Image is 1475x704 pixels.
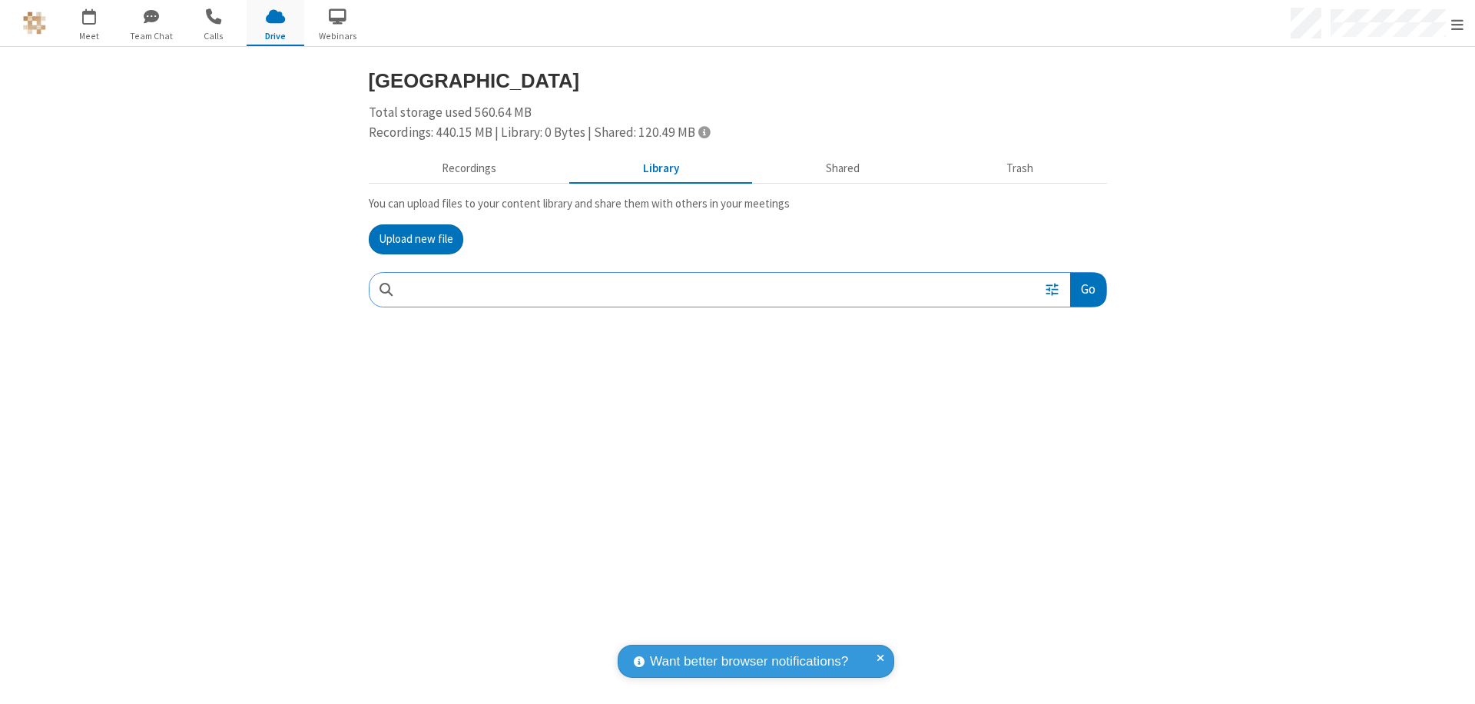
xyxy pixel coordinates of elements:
span: Calls [184,29,242,43]
iframe: Chat [1437,664,1463,693]
span: Webinars [309,29,366,43]
button: Shared during meetings [753,154,933,184]
button: Go [1070,273,1105,307]
span: Want better browser notifications? [650,652,848,672]
button: Content library [570,154,753,184]
img: QA Selenium DO NOT DELETE OR CHANGE [23,12,46,35]
span: Meet [60,29,118,43]
h3: [GEOGRAPHIC_DATA] [369,70,1107,91]
div: Total storage used 560.64 MB [369,103,1107,142]
button: Recorded meetings [369,154,570,184]
span: Totals displayed include files that have been moved to the trash. [698,125,710,138]
p: You can upload files to your content library and share them with others in your meetings [369,195,1107,213]
span: Drive [247,29,304,43]
div: Recordings: 440.15 MB | Library: 0 Bytes | Shared: 120.49 MB [369,123,1107,143]
button: Trash [933,154,1107,184]
button: Upload new file [369,224,463,255]
span: Team Chat [122,29,180,43]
